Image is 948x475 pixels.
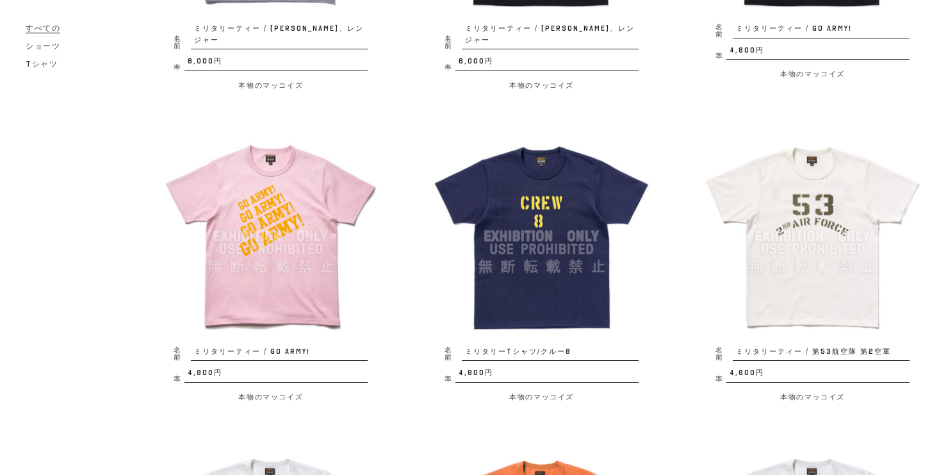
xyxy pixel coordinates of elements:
p: 本物のマッコイズ [161,78,380,93]
p: 本物のマッコイズ [703,389,922,404]
span: 率 [715,376,726,383]
span: 率 [174,64,184,71]
span: ショーツ [26,42,60,51]
span: Tシャツ [26,60,58,69]
a: Tシャツ [26,56,58,72]
span: ミリタリーティー / 第53航空隊 第2空軍 [733,346,910,362]
img: MILITARY TEE / 53rd 2nd AIR FORCE [703,126,922,346]
span: 4,800円 [726,367,910,383]
p: 本物のマッコイズ [703,66,922,81]
a: MILITARY TEE / 53rd 2nd AIR FORCE 名前ミリタリーティー / 第53航空隊 第2空軍 率4,800円 本物のマッコイズ [703,126,922,404]
span: 4,800円 [455,367,639,383]
span: ミリタリーティー / [PERSON_NAME]、レンジャー [462,23,639,49]
span: 率 [174,376,184,383]
p: 本物のマッコイズ [161,389,380,404]
span: すべての [26,24,60,33]
span: 4,800円 [726,45,910,60]
span: 率 [715,53,726,60]
span: 名前 [715,24,733,38]
a: すべての [26,21,60,36]
span: 名前 [445,35,462,49]
span: 率 [445,64,455,71]
a: ショーツ [26,38,60,54]
span: ミリタリーティー / GO ARMY! [191,346,368,362]
span: 名前 [445,347,462,361]
span: 名前 [715,347,733,361]
p: 本物のマッコイズ [432,78,651,93]
span: ミリタリーTシャツ/クルー8 [462,346,639,362]
span: 4,800円 [184,367,368,383]
img: MILITARY TEE / CREW 8 [432,126,651,346]
span: 名前 [174,347,191,361]
span: 6,000円 [455,56,639,71]
span: ミリタリーティー / [PERSON_NAME]、レンジャー [191,23,368,49]
a: MILITARY TEE / GO ARMY! 名前ミリタリーティー / GO ARMY! 率4,800円 本物のマッコイズ [161,126,380,404]
span: ミリタリーティー / GO ARMY! [733,23,910,38]
span: 6,000円 [184,56,368,71]
span: 率 [445,376,455,383]
span: 名前 [174,35,191,49]
img: MILITARY TEE / GO ARMY! [161,126,380,346]
p: 本物のマッコイズ [432,389,651,404]
a: MILITARY TEE / CREW 8 名前ミリタリーTシャツ/クルー8 率4,800円 本物のマッコイズ [432,126,651,404]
